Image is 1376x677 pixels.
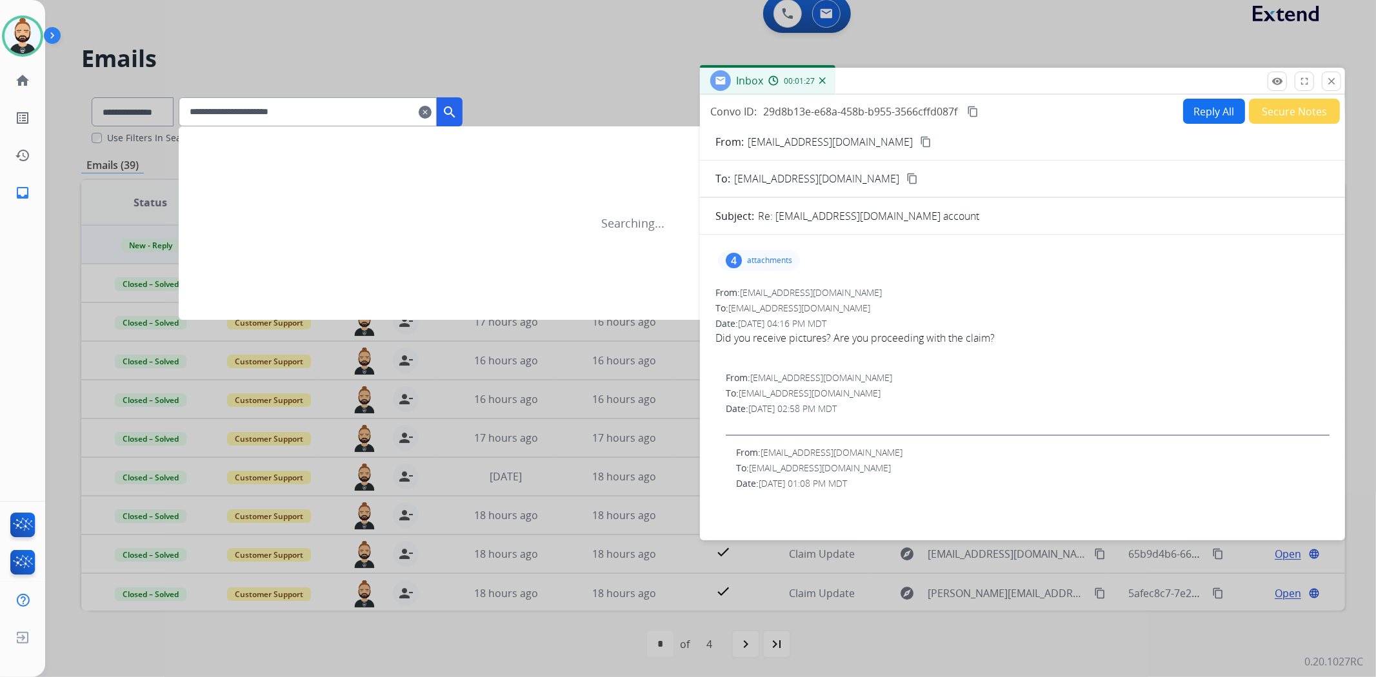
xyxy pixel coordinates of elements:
span: Inbox [736,74,763,88]
span: [EMAIL_ADDRESS][DOMAIN_NAME] [739,387,881,399]
div: 4 [726,253,742,268]
p: From: [715,134,744,150]
span: Searching... [601,214,664,232]
div: From: [715,286,1330,299]
div: From: [736,446,1330,459]
span: [EMAIL_ADDRESS][DOMAIN_NAME] [740,286,882,299]
span: 00:01:27 [784,76,815,86]
button: Secure Notes [1249,99,1340,124]
span: [DATE] 02:58 PM MDT [748,402,837,415]
span: 29d8b13e-e68a-458b-b955-3566cffd087f [763,104,957,119]
p: To: [715,171,730,186]
div: From: [726,371,1330,384]
mat-icon: history [15,148,30,163]
p: [EMAIL_ADDRESS][DOMAIN_NAME] [748,134,913,150]
div: To: [726,387,1330,400]
mat-icon: search [442,104,457,120]
div: Date: [715,317,1330,330]
span: [EMAIL_ADDRESS][DOMAIN_NAME] [761,446,902,458]
p: Re: [EMAIL_ADDRESS][DOMAIN_NAME] account [758,208,979,224]
span: [EMAIL_ADDRESS][DOMAIN_NAME] [728,302,870,314]
mat-icon: clear [419,104,432,120]
mat-icon: content_copy [906,173,918,184]
img: avatar [5,18,41,54]
div: To: [715,302,1330,315]
span: [EMAIL_ADDRESS][DOMAIN_NAME] [750,371,892,384]
mat-icon: inbox [15,185,30,201]
p: attachments [747,255,792,266]
mat-icon: list_alt [15,110,30,126]
div: Did you receive pictures? Are you proceeding with the claim? [715,330,1330,346]
mat-icon: home [15,73,30,88]
button: Reply All [1183,99,1245,124]
mat-icon: remove_red_eye [1271,75,1283,87]
mat-icon: content_copy [920,136,932,148]
p: 0.20.1027RC [1304,654,1363,669]
span: [EMAIL_ADDRESS][DOMAIN_NAME] [749,462,891,474]
span: [EMAIL_ADDRESS][DOMAIN_NAME] [734,171,899,186]
mat-icon: close [1326,75,1337,87]
div: To: [736,462,1330,475]
p: Convo ID: [710,104,757,119]
mat-icon: content_copy [967,106,979,117]
div: Date: [736,477,1330,490]
span: [DATE] 04:16 PM MDT [738,317,826,329]
div: Date: [726,402,1330,415]
mat-icon: fullscreen [1299,75,1310,87]
span: [DATE] 01:08 PM MDT [759,477,847,489]
p: Subject: [715,208,754,224]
